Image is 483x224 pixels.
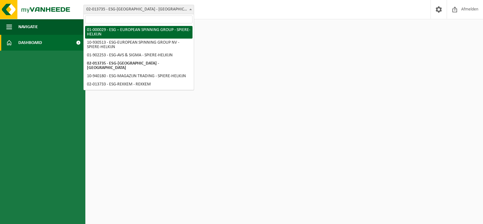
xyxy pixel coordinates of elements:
span: 02-013735 - ESG-BELLEGEM - BELLEGEM [83,5,194,14]
li: 10-930513 - ESG-EUROPEAN SPINNING GROUP NV - SPIERE-HELKIJN [85,39,193,51]
li: 02-013735 - ESG-[GEOGRAPHIC_DATA] - [GEOGRAPHIC_DATA] [85,59,193,72]
li: 02-013733 - ESG-REKKEM - REKKEM [85,80,193,89]
li: 01-902253 - ESG-AVS & SIGMA - SPIERE-HELKIJN [85,51,193,59]
li: 01-000029 - ESG – EUROPEAN SPINNING GROUP - SPIERE-HELKIJN [85,26,193,39]
li: 10-940180 - ESG-MAGAZIJN TRADING - SPIERE-HELKIJN [85,72,193,80]
span: Navigatie [18,19,38,35]
span: Dashboard [18,35,42,51]
span: 02-013735 - ESG-BELLEGEM - BELLEGEM [84,5,194,14]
